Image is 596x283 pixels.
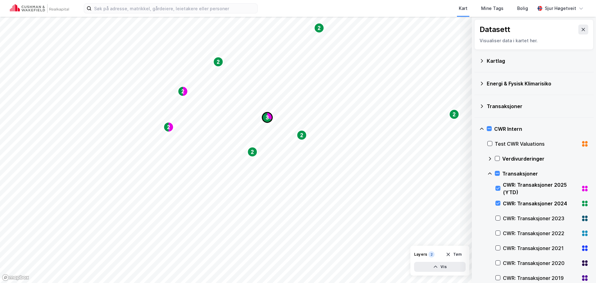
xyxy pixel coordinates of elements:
div: Visualiser data i kartet her. [480,37,588,44]
button: Vis [414,262,466,272]
div: Kartlag [487,57,589,65]
div: Energi & Fysisk Klimarisiko [487,80,589,87]
div: Map marker [314,23,324,33]
text: 2 [300,133,303,138]
div: Map marker [449,109,459,119]
text: 2 [453,112,456,117]
text: 2 [251,149,254,155]
div: CWR: Transaksjoner 2023 [503,215,579,222]
input: Søk på adresse, matrikkel, gårdeiere, leietakere eller personer [92,4,257,13]
div: Map marker [247,147,257,157]
div: Verdivurderinger [502,155,589,162]
div: Map marker [297,130,307,140]
div: Map marker [178,86,188,96]
div: Layers [414,252,427,257]
div: Mine Tags [481,5,503,12]
div: CWR Intern [494,125,589,133]
div: CWR: Transaksjoner 2022 [503,230,579,237]
div: Kart [459,5,467,12]
div: Datasett [480,25,510,34]
text: 2 [182,89,184,94]
a: Mapbox homepage [2,274,29,281]
div: Test CWR Valuations [495,140,579,148]
text: 2 [217,59,220,65]
button: Tøm [442,249,466,259]
div: Map marker [164,122,174,132]
div: 2 [428,251,435,258]
div: CWR: Transaksjoner 2024 [503,200,579,207]
div: Transaksjoner [487,103,589,110]
iframe: Chat Widget [565,253,596,283]
div: CWR: Transaksjoner 2021 [503,244,579,252]
div: Transaksjoner [502,170,589,177]
div: Kontrollprogram for chat [565,253,596,283]
div: Sjur Høgetveit [545,5,576,12]
div: CWR: Transaksjoner 2025 (YTD) [503,181,579,196]
div: CWR: Transaksjoner 2019 [503,274,579,282]
text: 3 [266,115,269,120]
text: 2 [167,125,170,130]
div: Bolig [517,5,528,12]
text: 2 [318,25,321,31]
div: Map marker [213,57,223,67]
img: cushman-wakefield-realkapital-logo.202ea83816669bd177139c58696a8fa1.svg [10,4,69,13]
div: CWR: Transaksjoner 2020 [503,259,579,267]
div: Map marker [262,112,272,122]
